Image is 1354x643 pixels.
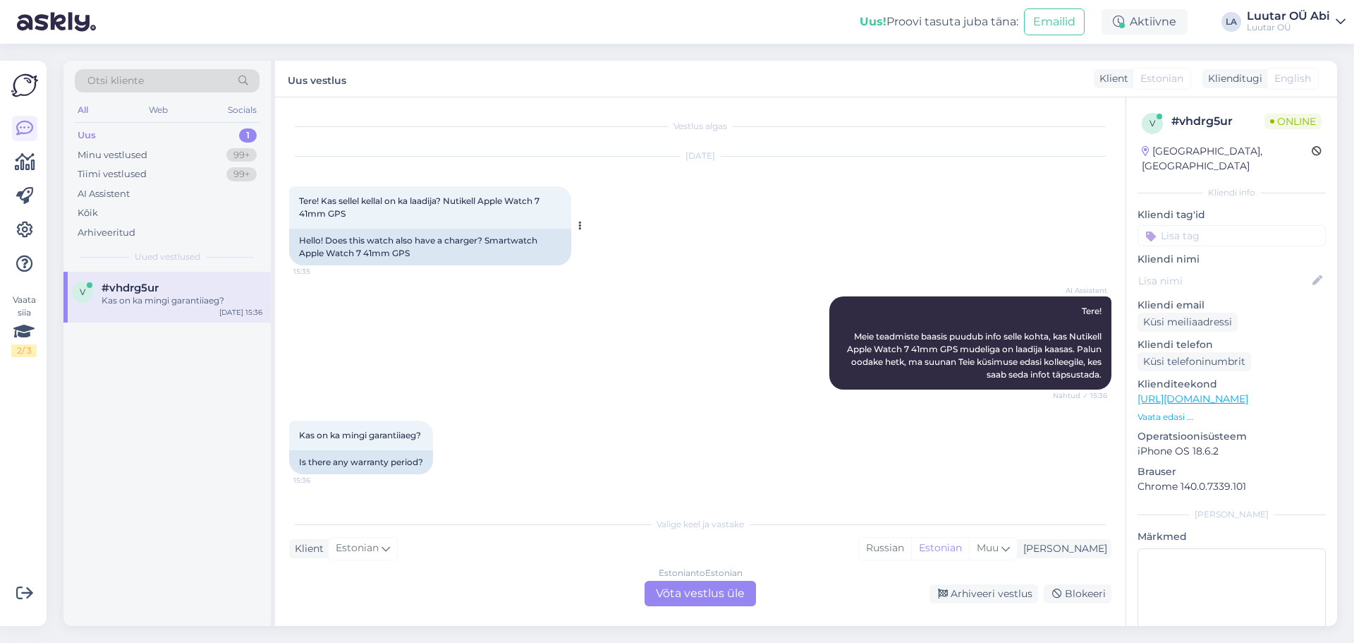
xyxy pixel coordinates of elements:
[1102,9,1188,35] div: Aktiivne
[659,567,743,579] div: Estonian to Estonian
[78,167,147,181] div: Tiimi vestlused
[1138,529,1326,544] p: Märkmed
[299,430,421,440] span: Kas on ka mingi garantiiaeg?
[239,128,257,143] div: 1
[289,120,1111,133] div: Vestlus algas
[1138,337,1326,352] p: Kliendi telefon
[11,72,38,99] img: Askly Logo
[87,73,144,88] span: Otsi kliente
[1138,298,1326,313] p: Kliendi email
[1221,12,1241,32] div: LA
[1138,464,1326,479] p: Brauser
[75,101,91,119] div: All
[1018,541,1107,556] div: [PERSON_NAME]
[1138,392,1248,405] a: [URL][DOMAIN_NAME]
[1138,479,1326,494] p: Chrome 140.0.7339.101
[225,101,260,119] div: Socials
[146,101,171,119] div: Web
[911,538,969,559] div: Estonian
[1274,71,1311,86] span: English
[293,266,346,277] span: 15:35
[1138,208,1326,222] p: Kliendi tag'id
[336,541,379,556] span: Estonian
[1138,273,1310,289] input: Lisa nimi
[1138,444,1326,459] p: iPhone OS 18.6.2
[1138,508,1326,521] div: [PERSON_NAME]
[288,69,346,88] label: Uus vestlus
[226,167,257,181] div: 99+
[78,187,130,201] div: AI Assistent
[1247,11,1330,22] div: Luutar OÜ Abi
[102,294,262,307] div: Kas on ka mingi garantiiaeg?
[1054,285,1107,296] span: AI Assistent
[1202,71,1262,86] div: Klienditugi
[289,541,324,556] div: Klient
[78,148,147,162] div: Minu vestlused
[1138,252,1326,267] p: Kliendi nimi
[1264,114,1322,129] span: Online
[289,229,571,265] div: Hello! Does this watch also have a charger? Smartwatch Apple Watch 7 41mm GPS
[859,538,911,559] div: Russian
[1138,377,1326,392] p: Klienditeekond
[1138,225,1326,246] input: Lisa tag
[1138,411,1326,423] p: Vaata edasi ...
[1247,22,1330,33] div: Luutar OÜ
[78,226,135,240] div: Arhiveeritud
[977,541,999,554] span: Muu
[1140,71,1183,86] span: Estonian
[1024,8,1085,35] button: Emailid
[102,282,159,294] span: #vhdrg5ur
[219,307,262,318] div: [DATE] 15:36
[1053,390,1107,401] span: Nähtud ✓ 15:36
[226,148,257,162] div: 99+
[289,450,433,474] div: Is there any warranty period?
[1044,584,1111,603] div: Blokeeri
[1138,429,1326,444] p: Operatsioonisüsteem
[929,584,1038,603] div: Arhiveeri vestlus
[78,128,96,143] div: Uus
[1149,118,1155,128] span: v
[860,15,886,28] b: Uus!
[860,13,1018,30] div: Proovi tasuta juba täna:
[645,581,756,606] div: Võta vestlus üle
[78,206,98,220] div: Kõik
[1142,144,1312,174] div: [GEOGRAPHIC_DATA], [GEOGRAPHIC_DATA]
[1171,113,1264,130] div: # vhdrg5ur
[11,344,37,357] div: 2 / 3
[1138,352,1251,371] div: Küsi telefoninumbrit
[1247,11,1346,33] a: Luutar OÜ AbiLuutar OÜ
[289,518,1111,531] div: Valige keel ja vastake
[1094,71,1128,86] div: Klient
[1138,313,1238,332] div: Küsi meiliaadressi
[299,196,542,219] span: Tere! Kas sellel kellal on ka laadija? Nutikell Apple Watch 7 41mm GPS
[135,251,200,263] span: Uued vestlused
[289,150,1111,162] div: [DATE]
[1138,186,1326,199] div: Kliendi info
[293,475,346,486] span: 15:36
[80,287,85,297] span: v
[11,294,37,357] div: Vaata siia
